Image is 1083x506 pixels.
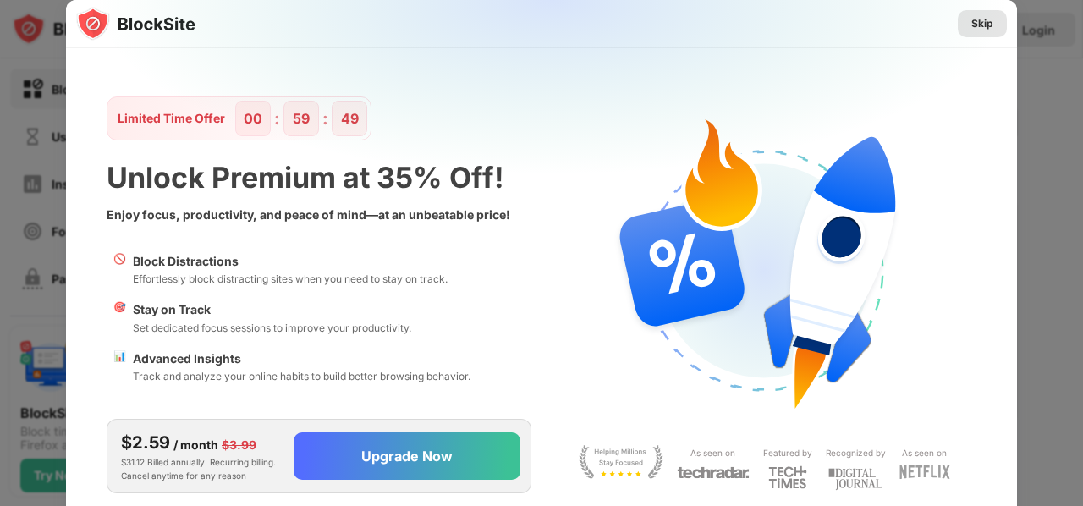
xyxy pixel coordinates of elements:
img: light-stay-focus.svg [579,445,663,479]
img: light-techradar.svg [677,465,750,480]
div: Advanced Insights [133,349,470,368]
div: / month [173,436,218,454]
div: $31.12 Billed annually. Recurring billing. Cancel anytime for any reason [121,430,280,482]
img: light-digital-journal.svg [828,465,882,493]
div: As seen on [902,445,947,461]
div: $3.99 [222,436,256,454]
img: light-netflix.svg [899,465,950,479]
div: Featured by [763,445,812,461]
div: Track and analyze your online habits to build better browsing behavior. [133,368,470,384]
img: light-techtimes.svg [768,465,807,489]
div: Upgrade Now [361,448,453,465]
div: Recognized by [826,445,886,461]
div: 📊 [113,349,126,385]
div: As seen on [690,445,735,461]
div: Skip [971,15,993,32]
div: $2.59 [121,430,170,455]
